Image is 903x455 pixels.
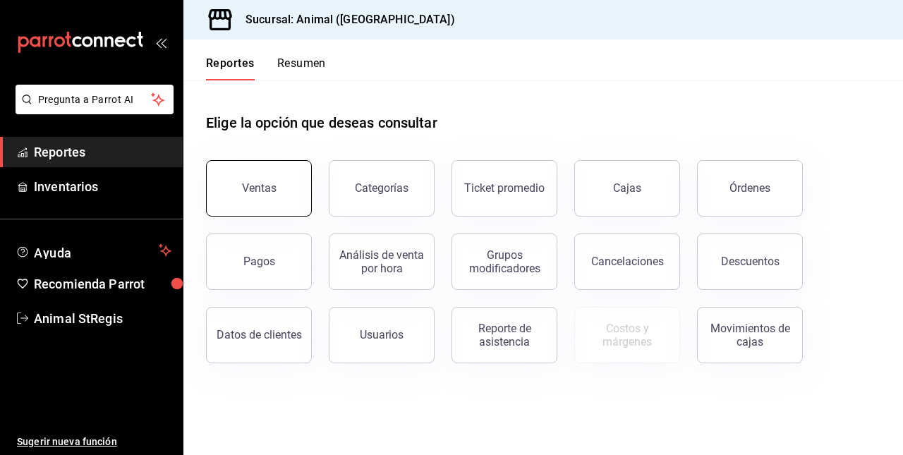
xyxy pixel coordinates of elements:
[277,56,326,71] font: Resumen
[242,181,277,195] div: Ventas
[355,181,408,195] div: Categorías
[34,179,98,194] font: Inventarios
[329,160,435,217] button: Categorías
[206,160,312,217] button: Ventas
[464,181,545,195] div: Ticket promedio
[206,112,437,133] h1: Elige la opción que deseas consultar
[729,181,770,195] div: Órdenes
[461,248,548,275] div: Grupos modificadores
[697,160,803,217] button: Órdenes
[234,11,455,28] h3: Sucursal: Animal ([GEOGRAPHIC_DATA])
[329,307,435,363] button: Usuarios
[34,311,123,326] font: Animal StRegis
[583,322,671,348] div: Costos y márgenes
[206,56,255,80] button: Reportes
[34,277,145,291] font: Recomienda Parrot
[206,56,326,80] div: Pestañas de navegación
[574,307,680,363] button: Contrata inventarios para ver este reporte
[329,233,435,290] button: Análisis de venta por hora
[451,233,557,290] button: Grupos modificadores
[574,233,680,290] button: Cancelaciones
[461,322,548,348] div: Reporte de asistencia
[206,233,312,290] button: Pagos
[574,160,680,217] a: Cajas
[613,180,642,197] div: Cajas
[17,436,117,447] font: Sugerir nueva función
[697,307,803,363] button: Movimientos de cajas
[451,160,557,217] button: Ticket promedio
[360,328,404,341] div: Usuarios
[591,255,664,268] div: Cancelaciones
[451,307,557,363] button: Reporte de asistencia
[155,37,166,48] button: open_drawer_menu
[34,145,85,159] font: Reportes
[34,242,153,259] span: Ayuda
[10,102,174,117] a: Pregunta a Parrot AI
[217,328,302,341] div: Datos de clientes
[721,255,780,268] div: Descuentos
[706,322,794,348] div: Movimientos de cajas
[16,85,174,114] button: Pregunta a Parrot AI
[243,255,275,268] div: Pagos
[38,92,152,107] span: Pregunta a Parrot AI
[338,248,425,275] div: Análisis de venta por hora
[206,307,312,363] button: Datos de clientes
[697,233,803,290] button: Descuentos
